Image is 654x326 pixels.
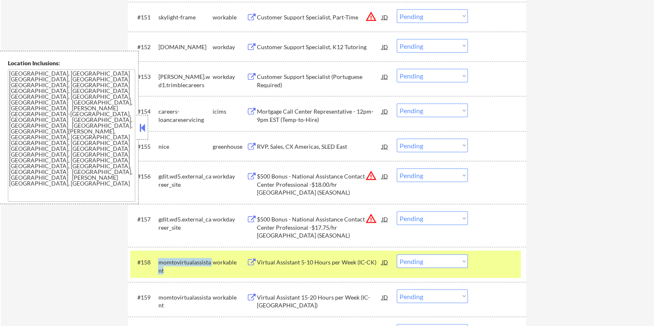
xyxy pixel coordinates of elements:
div: JD [381,10,389,24]
div: JD [381,69,389,84]
div: workday [212,172,246,181]
div: JD [381,255,389,269]
div: nice [158,143,212,151]
div: gdit.wd5.external_career_site [158,215,212,231]
div: workable [212,13,246,21]
div: JD [381,290,389,305]
div: workday [212,73,246,81]
div: #159 [137,293,151,302]
button: warning_amber [365,213,376,224]
div: Virtual Assistant 5-10 Hours per Week (IC-CK) [256,258,381,267]
div: JD [381,212,389,226]
div: Customer Support Specialist (Portuguese Required) [256,73,381,89]
div: momtovirtualassistant [158,258,212,274]
div: Customer Support Specialist, Part-Time [256,13,381,21]
div: Location Inclusions: [8,59,135,67]
div: workable [212,258,246,267]
div: [DOMAIN_NAME] [158,43,212,51]
div: [PERSON_NAME].wd1.trimblecareers [158,73,212,89]
div: Virtual Assistant 15-20 Hours per Week (IC-[GEOGRAPHIC_DATA]) [256,293,381,309]
div: JD [381,104,389,119]
div: gdit.wd5.external_career_site [158,172,212,188]
div: JD [381,169,389,183]
div: #152 [137,43,151,51]
div: skylight-frame [158,13,212,21]
button: warning_amber [365,170,376,181]
div: icims [212,107,246,116]
div: momtovirtualassistant [158,293,212,309]
div: JD [381,139,389,154]
div: RVP, Sales, CX Americas, SLED East [256,143,381,151]
div: greenhouse [212,143,246,151]
div: $500 Bonus - National Assistance Contact Center Professional -$18.00/hr [GEOGRAPHIC_DATA] (SEASONAL) [256,172,381,197]
div: workday [212,215,246,224]
div: Mortgage Call Center Representative - 12pm-9pm EST (Temp-to-Hire) [256,107,381,124]
div: $500 Bonus - National Assistance Contact Center Professional -$17.75/hr [GEOGRAPHIC_DATA] (SEASONAL) [256,215,381,240]
div: #157 [137,215,151,224]
div: #158 [137,258,151,267]
div: Customer Support Specialist, K12 Tutoring [256,43,381,51]
div: workday [212,43,246,51]
div: JD [381,39,389,54]
div: workable [212,293,246,302]
div: careers-loancareservicing [158,107,212,124]
div: #151 [137,13,151,21]
button: warning_amber [365,11,376,22]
